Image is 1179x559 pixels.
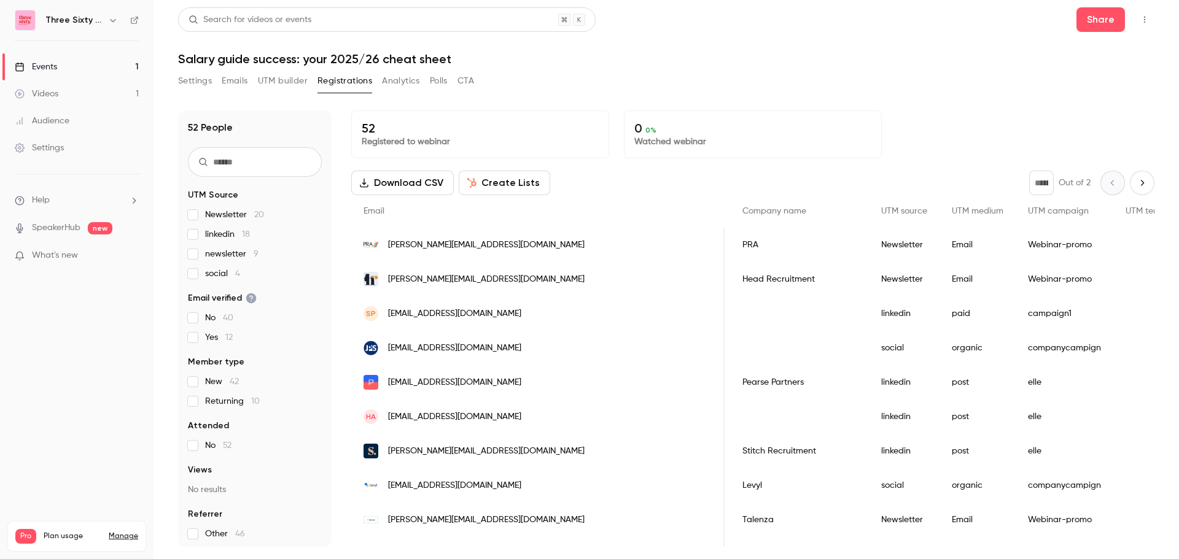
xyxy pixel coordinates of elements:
span: Plan usage [44,531,101,541]
div: linkedin [869,434,940,468]
div: linkedin [869,399,940,434]
img: stitchrecruitment.com.au [364,444,378,458]
div: Levyl [730,468,869,503]
div: Webinar-promo [1016,503,1113,537]
button: Analytics [382,71,420,91]
div: Email [940,262,1016,296]
div: linkedin [869,365,940,399]
div: Head Recruitment [730,262,869,296]
button: Emails [222,71,247,91]
span: linkedin [205,228,250,241]
iframe: Noticeable Trigger [124,250,139,261]
span: [PERSON_NAME][EMAIL_ADDRESS][DOMAIN_NAME] [388,273,585,286]
span: What's new [32,249,78,262]
p: 52 [362,121,599,136]
div: Pearse Partners [730,365,869,399]
span: 4 [235,269,240,278]
span: SP [366,308,376,319]
h1: Salary guide success: your 2025/26 cheat sheet [178,52,1154,66]
div: linkedin [869,296,940,331]
span: UTM medium [952,207,1003,215]
img: pearsepartners.com [364,375,378,390]
button: Download CSV [351,171,454,195]
span: Email [364,207,384,215]
div: Newsletter [869,503,940,537]
span: [EMAIL_ADDRESS][DOMAIN_NAME] [388,342,521,355]
span: Newsletter [205,209,264,221]
section: facet-groups [188,189,322,540]
span: New [205,376,239,388]
div: elle [1016,434,1113,468]
span: UTM term [1126,207,1164,215]
span: Returning [205,395,260,407]
img: pra.com.au [364,237,378,252]
span: 42 [230,377,239,386]
div: Webinar-promo [1016,262,1113,296]
span: UTM source [881,207,927,215]
span: 10 [251,397,260,406]
button: Settings [178,71,212,91]
img: talenza.com.au [364,516,378,524]
div: post [940,399,1016,434]
div: Webinar-promo [1016,228,1113,262]
span: UTM Source [188,189,238,201]
a: SpeakerHub [32,222,80,234]
img: jpsrecruit.com.au [364,341,378,355]
h6: Three Sixty Digital [45,14,103,26]
div: elle [1016,399,1113,434]
span: 18 [242,230,250,239]
div: Email [940,228,1016,262]
span: 0 % [645,126,656,134]
div: Events [15,61,57,73]
div: Audience [15,115,69,127]
p: No results [188,484,322,496]
span: Help [32,194,50,207]
button: UTM builder [258,71,308,91]
p: 0 [634,121,871,136]
span: Attended [188,420,229,432]
p: Out of 2 [1059,177,1091,189]
li: help-dropdown-opener [15,194,139,207]
div: social [869,468,940,503]
div: post [940,365,1016,399]
div: Search for videos or events [189,13,311,26]
div: Email [940,503,1016,537]
span: [PERSON_NAME][EMAIL_ADDRESS][DOMAIN_NAME] [388,514,585,526]
span: 20 [254,210,264,219]
div: elle [1016,365,1113,399]
span: [EMAIL_ADDRESS][DOMAIN_NAME] [388,479,521,492]
button: Share [1076,7,1125,32]
p: Watched webinar [634,136,871,148]
span: [PERSON_NAME][EMAIL_ADDRESS][DOMAIN_NAME] [388,239,585,252]
div: paid [940,296,1016,331]
span: 9 [254,250,259,258]
p: Registered to webinar [362,136,599,148]
div: companycampign [1016,468,1113,503]
div: social [869,331,940,365]
a: Manage [109,531,138,541]
span: [EMAIL_ADDRESS][DOMAIN_NAME] [388,307,521,320]
span: Company name [742,207,806,215]
div: campaign1 [1016,296,1113,331]
button: Next page [1130,171,1154,195]
div: PRA [730,228,869,262]
span: Other [205,528,245,540]
div: organic [940,331,1016,365]
div: Talenza [730,503,869,537]
span: newsletter [205,248,259,260]
button: Polls [430,71,448,91]
div: Newsletter [869,262,940,296]
span: Views [188,464,212,476]
span: Member type [188,356,244,368]
img: headrecruitment.au [364,272,378,287]
button: Create Lists [459,171,550,195]
span: No [205,439,232,452]
div: Videos [15,88,58,100]
span: 46 [235,530,245,538]
span: Referrer [188,508,222,520]
span: [EMAIL_ADDRESS][DOMAIN_NAME] [388,411,521,423]
span: [EMAIL_ADDRESS][DOMAIN_NAME] [388,376,521,389]
img: levyl.com.au [364,478,378,493]
span: new [88,222,112,234]
span: social [205,268,240,280]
